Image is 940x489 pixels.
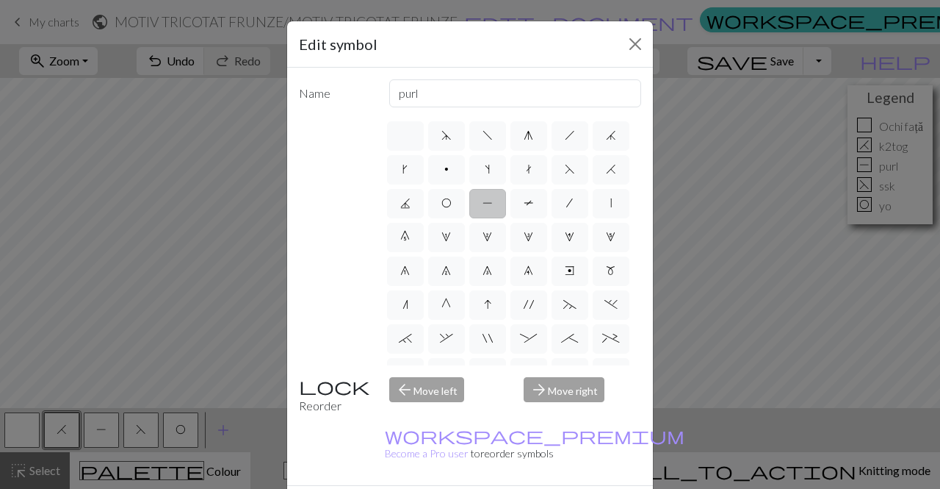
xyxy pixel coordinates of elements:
[565,231,574,243] span: 4
[524,265,533,276] span: 9
[482,332,493,344] span: "
[399,332,412,344] span: `
[441,197,452,209] span: O
[482,265,492,276] span: 8
[385,425,684,446] span: workspace_premium
[524,129,533,141] span: g
[485,163,490,175] span: s
[524,231,533,243] span: 3
[623,32,647,56] button: Close
[444,163,449,175] span: p
[606,265,615,276] span: m
[385,429,684,460] a: Become a Pro user
[385,429,684,460] small: to reorder symbols
[606,231,615,243] span: 5
[520,332,537,344] span: :
[565,129,575,141] span: h
[524,197,534,209] span: T
[441,129,452,141] span: d
[602,332,619,344] span: +
[441,299,451,310] span: G
[441,231,451,243] span: 1
[565,265,574,276] span: e
[563,299,576,310] span: ~
[482,231,492,243] span: 2
[606,163,616,175] span: H
[482,129,493,141] span: f
[400,231,410,243] span: 0
[290,79,380,107] label: Name
[561,332,578,344] span: ;
[299,33,377,55] h5: Edit symbol
[484,299,491,310] span: I
[606,129,616,141] span: j
[441,265,451,276] span: 7
[526,163,532,175] span: t
[402,299,408,310] span: n
[610,197,612,209] span: |
[566,197,573,209] span: /
[290,377,380,415] div: Reorder
[402,163,408,175] span: k
[565,163,575,175] span: F
[400,265,410,276] span: 6
[400,197,411,209] span: J
[604,299,618,310] span: .
[440,332,453,344] span: ,
[524,299,534,310] span: '
[482,197,493,209] span: P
